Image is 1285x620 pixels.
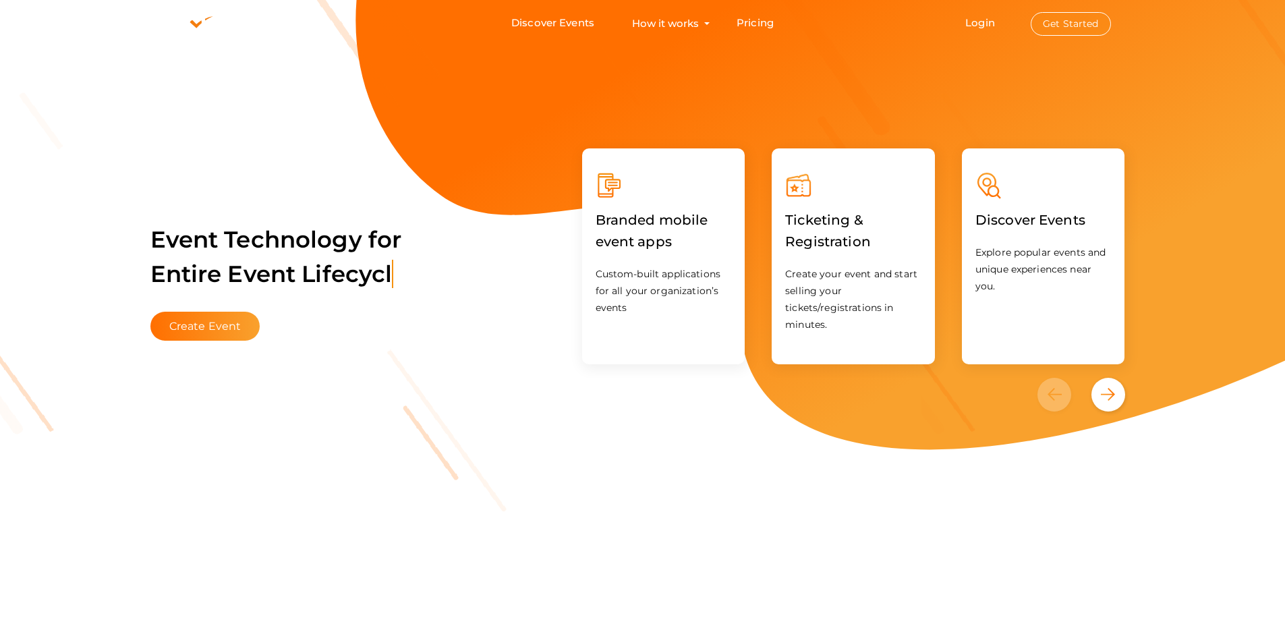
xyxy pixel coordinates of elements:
[785,199,921,262] label: Ticketing & Registration
[965,16,995,29] a: Login
[737,11,774,36] a: Pricing
[511,11,594,36] a: Discover Events
[975,199,1085,241] label: Discover Events
[150,312,260,341] button: Create Event
[975,244,1112,295] p: Explore popular events and unique experiences near you.
[1091,378,1125,412] button: Next
[785,236,921,249] a: Ticketing & Registration
[975,215,1085,227] a: Discover Events
[628,11,703,36] button: How it works
[596,266,732,316] p: Custom-built applications for all your organization’s events
[785,266,921,333] p: Create your event and start selling your tickets/registrations in minutes.
[150,260,394,288] span: Entire Event Lifecycl
[596,236,732,249] a: Branded mobile event apps
[596,199,732,262] label: Branded mobile event apps
[1037,378,1088,412] button: Previous
[150,206,402,308] label: Event Technology for
[1031,12,1111,36] button: Get Started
